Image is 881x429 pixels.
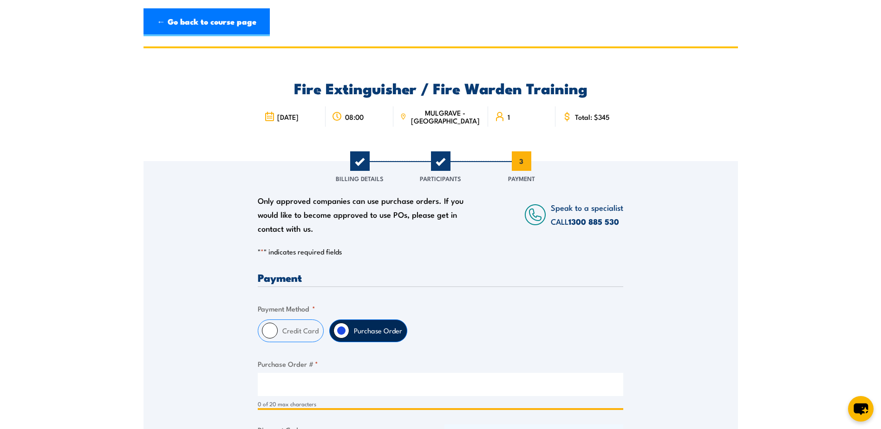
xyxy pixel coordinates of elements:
p: " " indicates required fields [258,247,623,256]
h2: Fire Extinguisher / Fire Warden Training [258,81,623,94]
h3: Payment [258,272,623,283]
button: chat-button [848,396,874,422]
span: Total: $345 [575,113,610,121]
span: Payment [508,174,535,183]
span: Speak to a specialist CALL [551,201,623,227]
label: Purchase Order [349,320,407,342]
span: 3 [512,151,531,171]
div: 0 of 20 max characters [258,400,623,409]
span: Participants [420,174,461,183]
a: ← Go back to course page [144,8,270,36]
div: Only approved companies can use purchase orders. If you would like to become approved to use POs,... [258,194,469,235]
span: MULGRAVE - [GEOGRAPHIC_DATA] [409,109,482,124]
label: Credit Card [278,320,323,342]
a: 1300 885 530 [568,215,619,227]
legend: Payment Method [258,303,315,314]
label: Purchase Order # [258,358,623,369]
span: Billing Details [336,174,384,183]
span: 2 [431,151,450,171]
span: [DATE] [277,113,299,121]
span: 1 [508,113,510,121]
span: 1 [350,151,370,171]
span: 08:00 [345,113,364,121]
